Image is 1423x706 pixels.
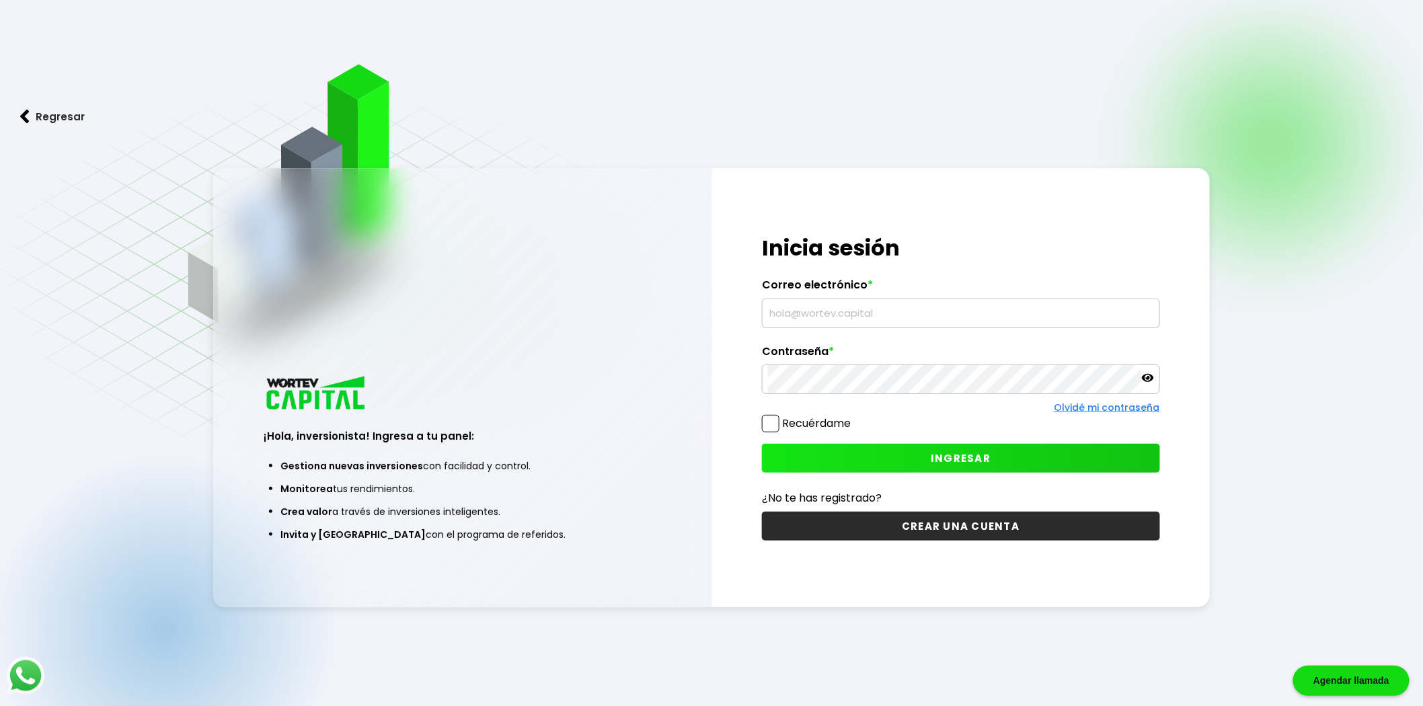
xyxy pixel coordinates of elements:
[7,657,44,695] img: logos_whatsapp-icon.242b2217.svg
[280,505,332,518] span: Crea valor
[762,278,1160,299] label: Correo electrónico
[931,451,991,465] span: INGRESAR
[782,416,851,431] label: Recuérdame
[762,489,1160,541] a: ¿No te has registrado?CREAR UNA CUENTA
[1054,401,1160,414] a: Olvidé mi contraseña
[280,459,423,473] span: Gestiona nuevas inversiones
[280,523,645,546] li: con el programa de referidos.
[768,299,1154,327] input: hola@wortev.capital
[762,345,1160,365] label: Contraseña
[762,444,1160,473] button: INGRESAR
[20,110,30,124] img: flecha izquierda
[280,528,426,541] span: Invita y [GEOGRAPHIC_DATA]
[264,375,370,414] img: logo_wortev_capital
[280,455,645,477] li: con facilidad y control.
[280,477,645,500] li: tus rendimientos.
[1293,666,1410,696] div: Agendar llamada
[762,232,1160,264] h1: Inicia sesión
[762,512,1160,541] button: CREAR UNA CUENTA
[762,489,1160,506] p: ¿No te has registrado?
[280,500,645,523] li: a través de inversiones inteligentes.
[280,482,333,496] span: Monitorea
[264,428,662,444] h3: ¡Hola, inversionista! Ingresa a tu panel:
